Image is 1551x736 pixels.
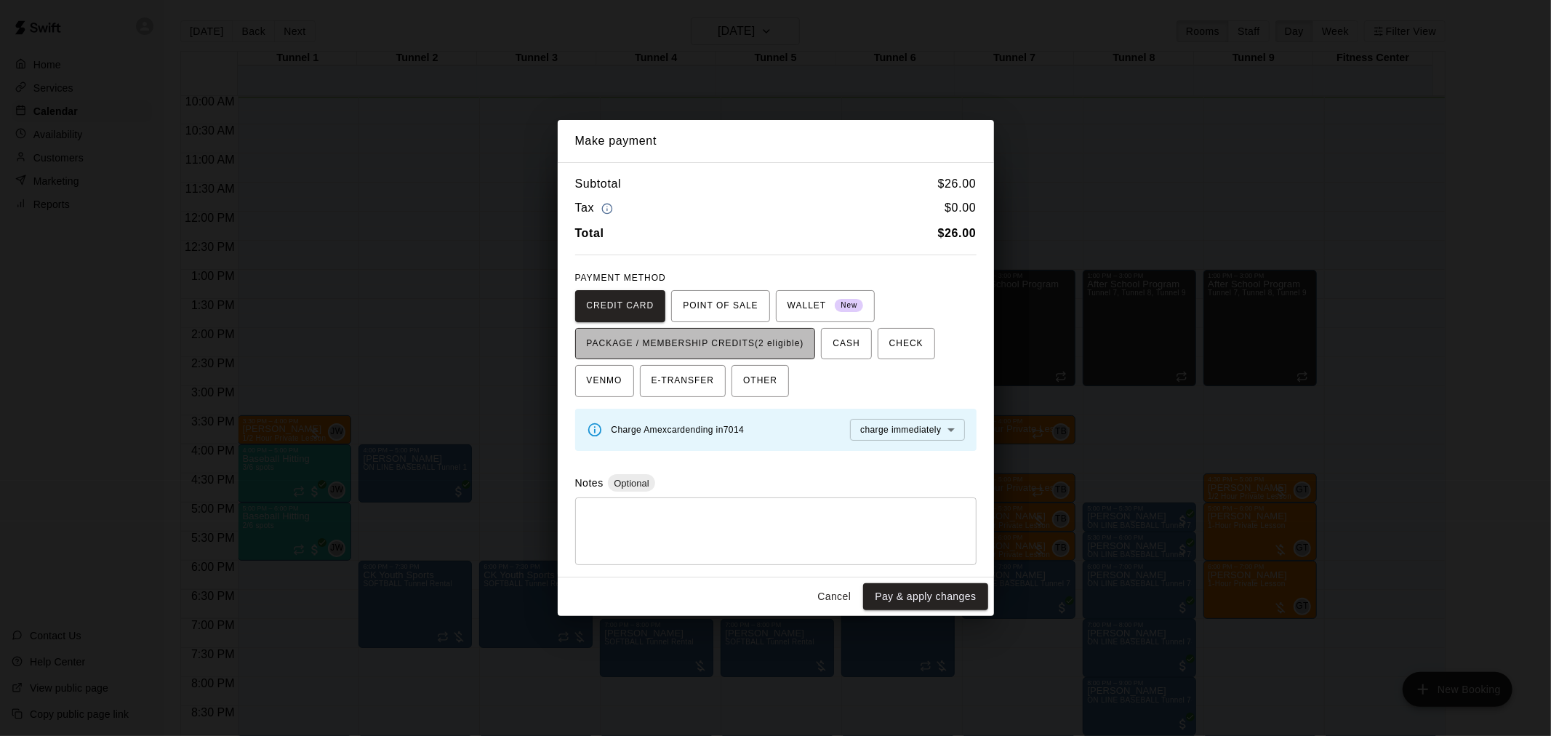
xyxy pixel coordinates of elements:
[558,120,994,162] h2: Make payment
[732,365,789,397] button: OTHER
[587,332,804,356] span: PACKAGE / MEMBERSHIP CREDITS (2 eligible)
[652,369,715,393] span: E-TRANSFER
[575,199,617,218] h6: Tax
[575,273,666,283] span: PAYMENT METHOD
[835,296,863,316] span: New
[575,477,604,489] label: Notes
[608,478,654,489] span: Optional
[587,295,654,318] span: CREDIT CARD
[811,583,857,610] button: Cancel
[743,369,777,393] span: OTHER
[938,227,977,239] b: $ 26.00
[878,328,935,360] button: CHECK
[683,295,758,318] span: POINT OF SALE
[575,175,622,193] h6: Subtotal
[640,365,726,397] button: E-TRANSFER
[575,290,666,322] button: CREDIT CARD
[863,583,987,610] button: Pay & apply changes
[575,227,604,239] b: Total
[787,295,864,318] span: WALLET
[860,425,941,435] span: charge immediately
[938,175,977,193] h6: $ 26.00
[587,369,622,393] span: VENMO
[833,332,859,356] span: CASH
[671,290,769,322] button: POINT OF SALE
[575,365,634,397] button: VENMO
[889,332,923,356] span: CHECK
[776,290,875,322] button: WALLET New
[612,425,745,435] span: Charge Amex card ending in 7014
[575,328,816,360] button: PACKAGE / MEMBERSHIP CREDITS(2 eligible)
[821,328,871,360] button: CASH
[945,199,976,218] h6: $ 0.00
